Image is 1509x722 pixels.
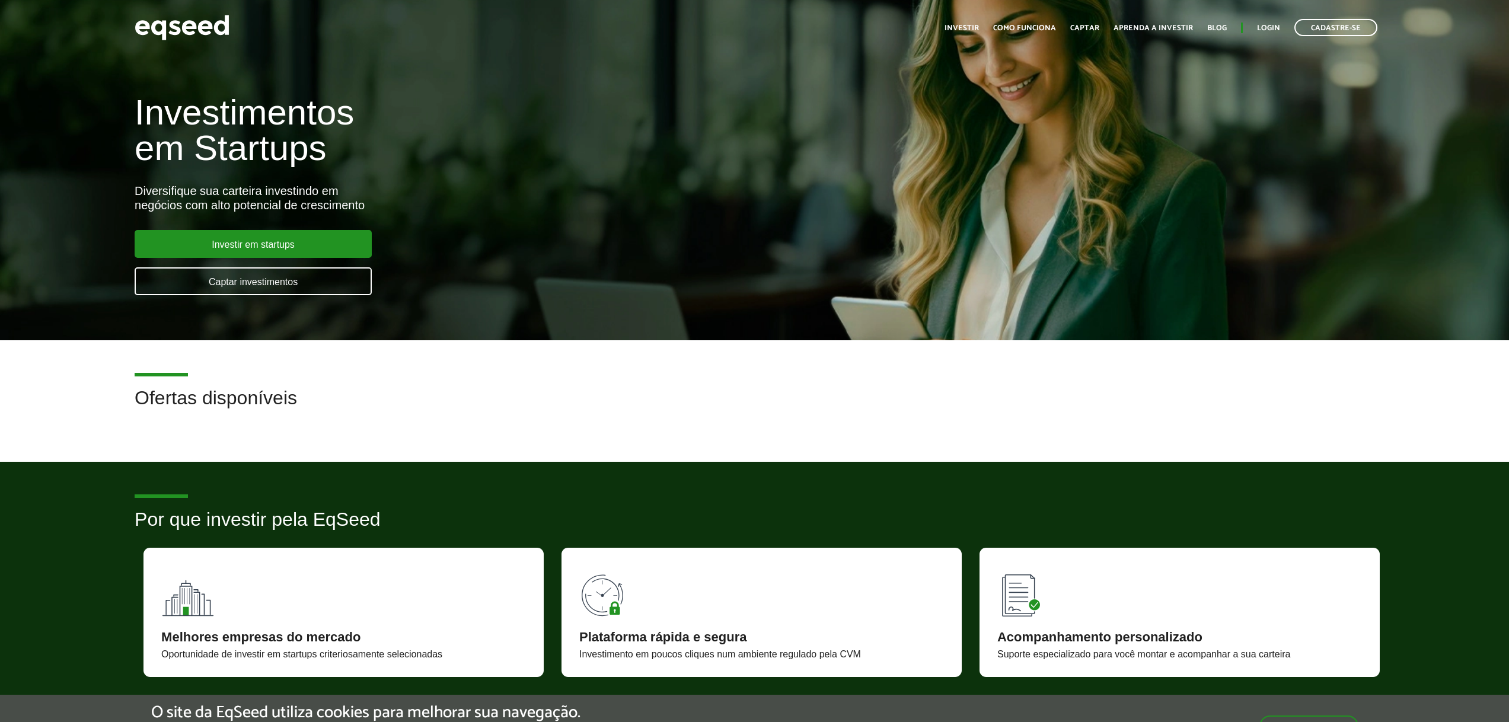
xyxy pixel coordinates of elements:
a: Captar investimentos [135,267,372,295]
h1: Investimentos em Startups [135,95,872,166]
a: Captar [1070,24,1099,32]
a: Investir em startups [135,230,372,258]
a: Como funciona [993,24,1056,32]
h2: Por que investir pela EqSeed [135,509,1374,548]
div: Acompanhamento personalizado [997,631,1362,644]
h5: O site da EqSeed utiliza cookies para melhorar sua navegação. [151,704,580,722]
div: Oportunidade de investir em startups criteriosamente selecionadas [161,650,526,659]
div: Suporte especializado para você montar e acompanhar a sua carteira [997,650,1362,659]
img: 90x90_tempo.svg [579,566,633,619]
img: 90x90_lista.svg [997,566,1051,619]
a: Aprenda a investir [1114,24,1193,32]
a: Login [1257,24,1280,32]
div: Plataforma rápida e segura [579,631,944,644]
img: EqSeed [135,12,229,43]
div: Investimento em poucos cliques num ambiente regulado pela CVM [579,650,944,659]
a: Investir [945,24,979,32]
div: Diversifique sua carteira investindo em negócios com alto potencial de crescimento [135,184,872,212]
a: Cadastre-se [1294,19,1377,36]
a: Blog [1207,24,1227,32]
h2: Ofertas disponíveis [135,388,1374,426]
img: 90x90_fundos.svg [161,566,215,619]
div: Melhores empresas do mercado [161,631,526,644]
